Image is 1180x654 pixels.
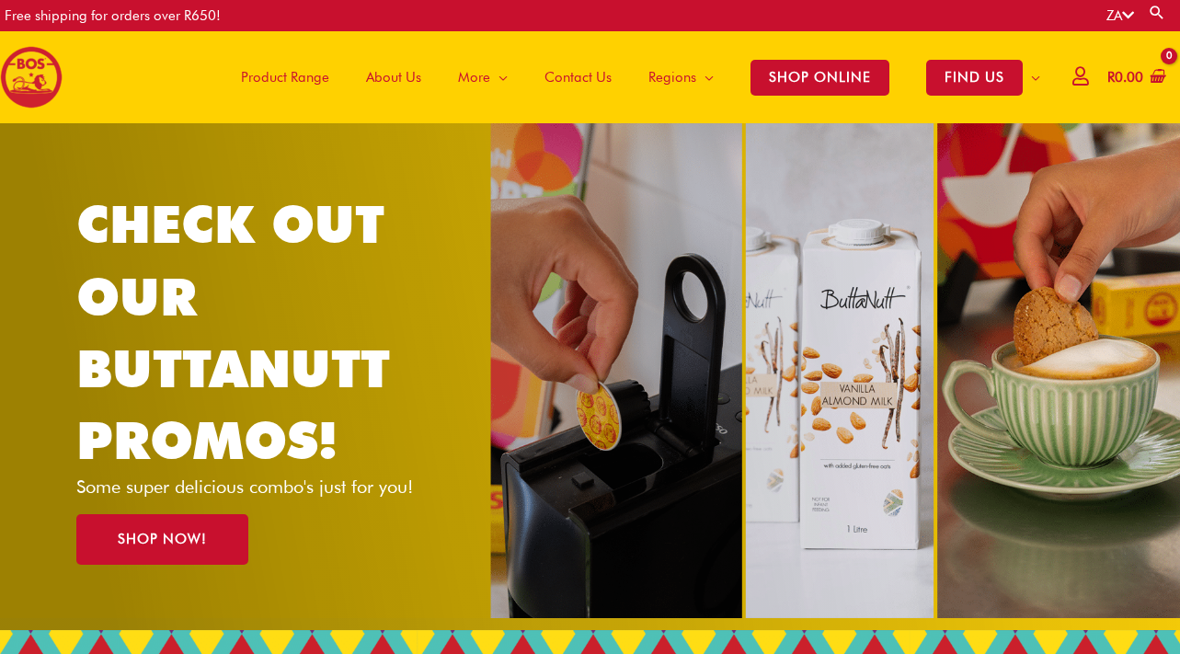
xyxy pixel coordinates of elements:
span: More [458,50,490,105]
a: Product Range [223,31,348,123]
span: Regions [648,50,696,105]
a: Contact Us [526,31,630,123]
a: View Shopping Cart, empty [1104,57,1166,98]
span: Contact Us [544,50,612,105]
a: Regions [630,31,732,123]
span: FIND US [926,60,1023,96]
a: CHECK OUT OUR BUTTANUTT PROMOS! [76,193,390,471]
a: More [440,31,526,123]
a: ZA [1106,7,1134,24]
span: SHOP ONLINE [750,60,889,96]
p: Some super delicious combo's just for you! [76,477,445,496]
a: SHOP NOW! [76,514,248,565]
a: Search button [1148,4,1166,21]
bdi: 0.00 [1107,69,1143,86]
a: SHOP ONLINE [732,31,908,123]
span: About Us [366,50,421,105]
span: Product Range [241,50,329,105]
a: About Us [348,31,440,123]
span: R [1107,69,1115,86]
span: SHOP NOW! [118,533,207,546]
nav: Site Navigation [209,31,1059,123]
